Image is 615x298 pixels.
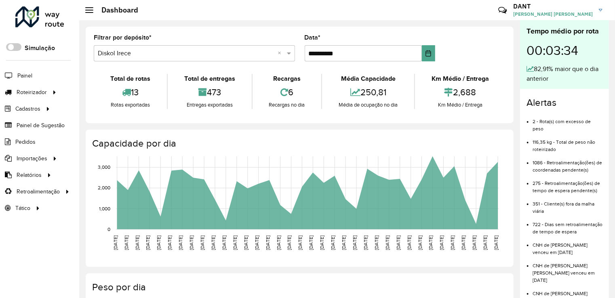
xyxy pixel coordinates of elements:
[113,235,118,250] text: [DATE]
[145,235,150,250] text: [DATE]
[17,187,60,196] span: Retroalimentação
[533,174,602,194] li: 275 - Retroalimentação(ões) de tempo de espera pendente(s)
[422,45,436,61] button: Choose Date
[352,235,357,250] text: [DATE]
[527,64,602,84] div: 82,91% maior que o dia anterior
[15,105,40,113] span: Cadastros
[211,235,216,250] text: [DATE]
[493,235,499,250] text: [DATE]
[324,84,412,101] div: 250,81
[232,235,238,250] text: [DATE]
[363,235,368,250] text: [DATE]
[417,101,503,109] div: Km Médio / Entrega
[461,235,466,250] text: [DATE]
[533,215,602,235] li: 722 - Dias sem retroalimentação de tempo de espera
[513,2,593,10] h3: DANT
[25,43,55,53] label: Simulação
[330,235,335,250] text: [DATE]
[254,235,259,250] text: [DATE]
[96,101,165,109] div: Rotas exportadas
[189,235,194,250] text: [DATE]
[98,165,110,170] text: 3,000
[439,235,444,250] text: [DATE]
[472,235,477,250] text: [DATE]
[482,235,488,250] text: [DATE]
[527,26,602,37] div: Tempo médio por rota
[374,235,379,250] text: [DATE]
[135,235,140,250] text: [DATE]
[324,74,412,84] div: Média Capacidade
[243,235,249,250] text: [DATE]
[156,235,161,250] text: [DATE]
[533,256,602,284] li: CNH de [PERSON_NAME] [PERSON_NAME] venceu em [DATE]
[533,112,602,132] li: 2 - Rota(s) com excesso de peso
[308,235,314,250] text: [DATE]
[417,84,503,101] div: 2,688
[417,235,423,250] text: [DATE]
[319,235,324,250] text: [DATE]
[200,235,205,250] text: [DATE]
[107,227,110,232] text: 0
[17,121,65,130] span: Painel de Sugestão
[92,281,505,293] h4: Peso por dia
[99,206,110,211] text: 1,000
[287,235,292,250] text: [DATE]
[533,235,602,256] li: CNH de [PERSON_NAME] venceu em [DATE]
[15,204,30,212] span: Tático
[406,235,412,250] text: [DATE]
[396,235,401,250] text: [DATE]
[255,101,320,109] div: Recargas no dia
[428,235,434,250] text: [DATE]
[15,138,36,146] span: Pedidos
[533,132,602,153] li: 116,35 kg - Total de peso não roteirizado
[255,84,320,101] div: 6
[417,74,503,84] div: Km Médio / Entrega
[17,171,42,179] span: Relatórios
[265,235,270,250] text: [DATE]
[92,138,505,149] h4: Capacidade por dia
[278,48,285,58] span: Clear all
[450,235,455,250] text: [DATE]
[93,6,138,15] h2: Dashboard
[17,154,47,163] span: Importações
[276,235,281,250] text: [DATE]
[341,235,346,250] text: [DATE]
[17,88,47,97] span: Roteirizador
[170,101,250,109] div: Entregas exportadas
[255,74,320,84] div: Recargas
[494,2,511,19] a: Contato Rápido
[170,84,250,101] div: 473
[98,185,110,191] text: 2,000
[167,235,172,250] text: [DATE]
[178,235,183,250] text: [DATE]
[324,101,412,109] div: Média de ocupação no dia
[298,235,303,250] text: [DATE]
[527,97,602,109] h4: Alertas
[221,235,227,250] text: [DATE]
[94,33,152,42] label: Filtrar por depósito
[513,10,593,18] span: [PERSON_NAME] [PERSON_NAME]
[96,84,165,101] div: 13
[533,153,602,174] li: 1086 - Retroalimentação(ões) de coordenadas pendente(s)
[527,37,602,64] div: 00:03:34
[124,235,129,250] text: [DATE]
[305,33,321,42] label: Data
[385,235,390,250] text: [DATE]
[170,74,250,84] div: Total de entregas
[533,194,602,215] li: 351 - Cliente(s) fora da malha viária
[96,74,165,84] div: Total de rotas
[17,71,32,80] span: Painel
